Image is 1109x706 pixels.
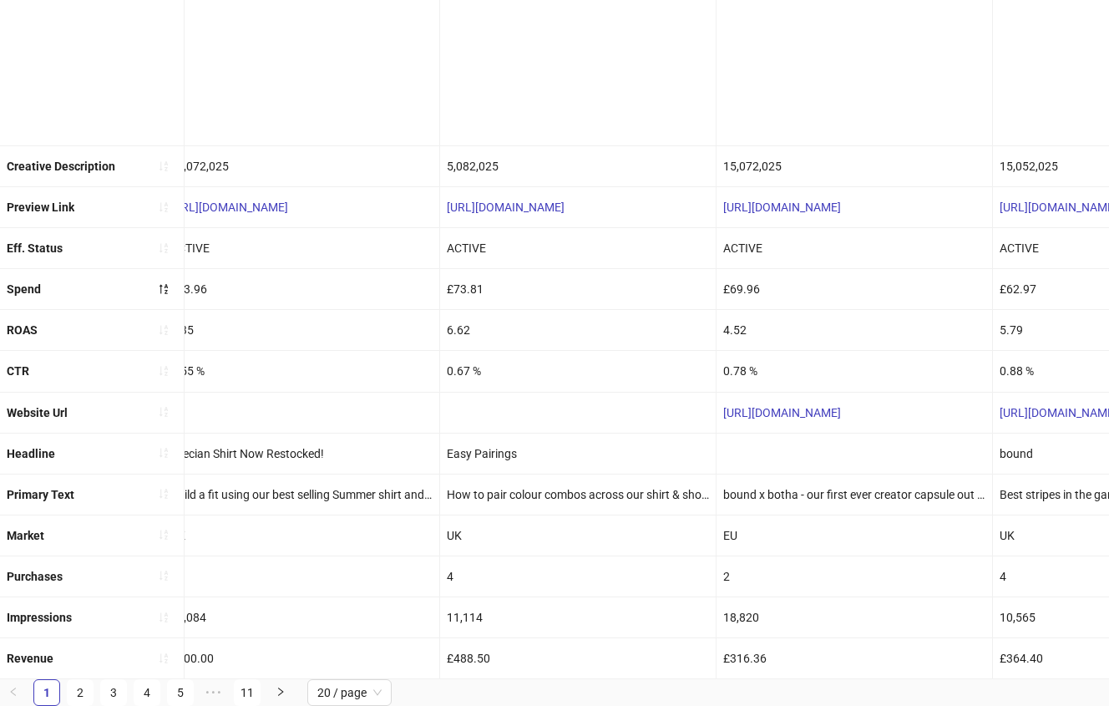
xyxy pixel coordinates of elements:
[164,475,439,515] div: Build a fit using our best selling Summer shirt and jorts. Easy wearing, big hitting.
[440,556,716,597] div: 4
[7,529,44,542] b: Market
[164,228,439,268] div: ACTIVE
[164,638,439,678] div: £100.00
[7,241,63,255] b: Eff. Status
[158,324,170,336] span: sort-ascending
[440,146,716,186] div: 5,082,025
[158,488,170,500] span: sort-ascending
[7,160,115,173] b: Creative Description
[158,160,170,172] span: sort-ascending
[7,570,63,583] b: Purchases
[100,679,127,706] li: 3
[267,679,294,706] li: Next Page
[440,434,716,474] div: Easy Pairings
[7,488,74,501] b: Primary Text
[134,679,160,706] li: 4
[440,310,716,350] div: 6.62
[717,269,992,309] div: £69.96
[440,351,716,391] div: 0.67 %
[7,282,41,296] b: Spend
[101,680,126,705] a: 3
[7,364,29,378] b: CTR
[440,269,716,309] div: £73.81
[158,653,170,664] span: sort-ascending
[33,679,60,706] li: 1
[134,680,160,705] a: 4
[164,310,439,350] div: 1.35
[7,406,68,419] b: Website Url
[164,516,439,556] div: UK
[67,679,94,706] li: 2
[717,638,992,678] div: £316.36
[717,556,992,597] div: 2
[234,679,261,706] li: 11
[447,201,565,214] a: [URL][DOMAIN_NAME]
[717,351,992,391] div: 0.78 %
[164,146,439,186] div: 25,072,025
[723,201,841,214] a: [URL][DOMAIN_NAME]
[276,687,286,697] span: right
[440,516,716,556] div: UK
[164,556,439,597] div: 1
[317,680,382,705] span: 20 / page
[168,680,193,705] a: 5
[717,228,992,268] div: ACTIVE
[158,283,170,295] span: sort-descending
[440,597,716,637] div: 11,114
[167,679,194,706] li: 5
[7,652,53,665] b: Revenue
[7,611,72,624] b: Impressions
[8,687,18,697] span: left
[440,475,716,515] div: How to pair colour combos across our shirt & shorts combinations. Simple but effective styling.
[440,228,716,268] div: ACTIVE
[164,269,439,309] div: £73.96
[717,146,992,186] div: 15,072,025
[7,447,55,460] b: Headline
[200,679,227,706] li: Next 5 Pages
[158,201,170,213] span: sort-ascending
[200,679,227,706] span: •••
[158,447,170,459] span: sort-ascending
[164,351,439,391] div: 0.55 %
[7,323,38,337] b: ROAS
[170,201,288,214] a: [URL][DOMAIN_NAME]
[717,475,992,515] div: bound x botha - our first ever creator capsule out now in limited numbers.
[717,597,992,637] div: 18,820
[158,529,170,541] span: sort-ascending
[235,680,260,705] a: 11
[717,310,992,350] div: 4.52
[717,516,992,556] div: EU
[158,612,170,623] span: sort-ascending
[34,680,59,705] a: 1
[158,570,170,582] span: sort-ascending
[440,638,716,678] div: £488.50
[723,406,841,419] a: [URL][DOMAIN_NAME]
[164,434,439,474] div: Grecian Shirt Now Restocked!
[158,406,170,418] span: sort-ascending
[267,679,294,706] button: right
[7,201,74,214] b: Preview Link
[68,680,93,705] a: 2
[158,365,170,377] span: sort-ascending
[164,597,439,637] div: 10,084
[158,242,170,254] span: sort-ascending
[307,679,392,706] div: Page Size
